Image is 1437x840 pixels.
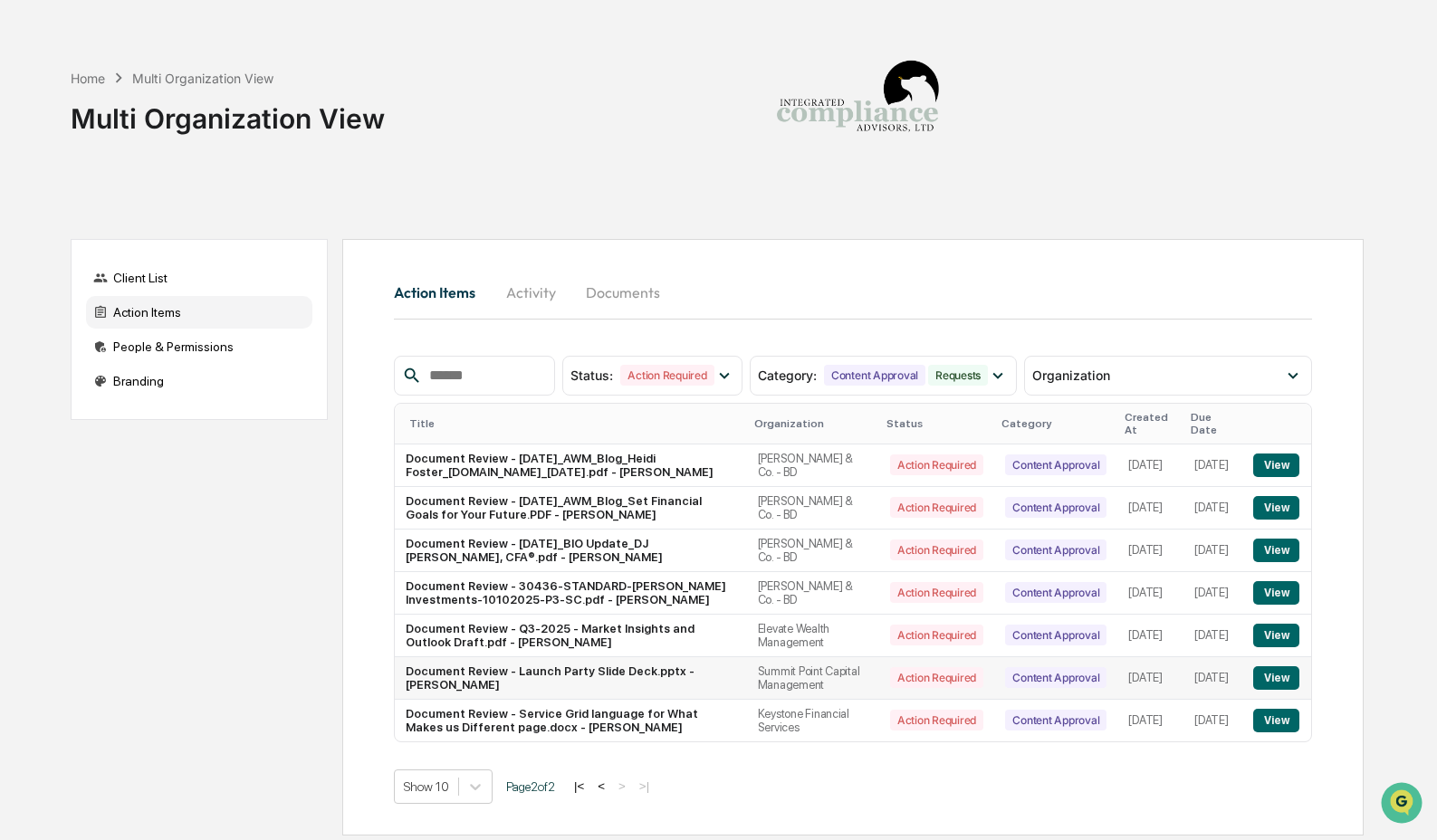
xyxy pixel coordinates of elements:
[613,778,631,794] button: >
[592,778,610,794] button: <
[71,88,385,135] div: Multi Organization View
[1183,657,1242,700] td: [DATE]
[490,271,571,314] button: Activity
[18,38,330,67] p: How can we help?
[1183,615,1242,657] td: [DATE]
[18,230,33,244] div: 🖐️
[1183,572,1242,615] td: [DATE]
[1253,496,1299,520] button: View
[747,444,879,487] td: [PERSON_NAME] & Co. - BD
[180,307,219,320] span: Pylon
[1253,624,1299,647] button: View
[1253,539,1299,562] button: View
[1117,615,1183,657] td: [DATE]
[767,14,948,196] img: Integrated Compliance Advisors
[86,262,312,294] div: Client List
[1191,411,1235,436] div: Due Date
[395,657,747,700] td: Document Review - Launch Party Slide Deck.pptx - [PERSON_NAME]
[1253,581,1299,605] button: View
[36,262,114,281] span: Data Lookup
[569,778,589,794] button: |<
[634,778,655,794] button: >|
[1005,667,1106,688] div: Content Approval
[1005,625,1106,645] div: Content Approval
[747,487,879,530] td: [PERSON_NAME] & Co. - BD
[747,530,879,572] td: [PERSON_NAME] & Co. - BD
[86,296,312,329] div: Action Items
[11,255,121,288] a: 🔎Data Lookup
[1253,666,1299,690] button: View
[308,144,330,166] button: Start new chat
[890,454,983,475] div: Action Required
[149,228,225,246] span: Attestations
[128,306,219,320] a: Powered byPylon
[394,271,490,314] button: Action Items
[1032,367,1110,383] span: Organization
[1005,710,1106,730] div: Content Approval
[1005,582,1106,603] div: Content Approval
[62,157,229,171] div: We're available if you need us!
[124,221,232,253] a: 🗄️Attestations
[890,582,983,603] div: Action Required
[886,417,987,430] div: Status
[1253,453,1299,477] button: View
[890,625,983,645] div: Action Required
[395,700,747,741] td: Document Review - Service Grid language for What Makes us Different page.docx - [PERSON_NAME]
[747,615,879,657] td: Elevate Wealth Management
[758,367,817,383] span: Category :
[395,444,747,487] td: Document Review - [DATE]_AWM_Blog_Heidi Foster_[DOMAIN_NAME]_[DATE].pdf - [PERSON_NAME]
[890,539,983,560] div: Action Required
[1117,530,1183,572] td: [DATE]
[890,710,983,730] div: Action Required
[1379,780,1428,829] iframe: Open customer support
[1117,444,1183,487] td: [DATE]
[132,71,273,86] div: Multi Organization View
[747,657,879,700] td: Summit Point Capital Management
[928,365,988,386] div: Requests
[395,572,747,615] td: Document Review - 30436-STANDARD-[PERSON_NAME] Investments-10102025-P3-SC.pdf - [PERSON_NAME]
[18,264,33,279] div: 🔎
[1183,530,1242,572] td: [DATE]
[747,700,879,741] td: Keystone Financial Services
[1005,454,1106,475] div: Content Approval
[18,138,51,171] img: 1746055101610-c473b297-6a78-478c-a979-82029cc54cd1
[71,71,105,86] div: Home
[1117,572,1183,615] td: [DATE]
[824,365,925,386] div: Content Approval
[1001,417,1110,430] div: Category
[86,330,312,363] div: People & Permissions
[1117,657,1183,700] td: [DATE]
[1117,487,1183,530] td: [DATE]
[394,271,1311,314] div: activity tabs
[754,417,872,430] div: Organization
[1005,497,1106,518] div: Content Approval
[395,530,747,572] td: Document Review - [DATE]_BIO Update_DJ [PERSON_NAME], CFA®.pdf - [PERSON_NAME]
[570,367,613,383] span: Status :
[890,667,983,688] div: Action Required
[1183,444,1242,487] td: [DATE]
[86,365,312,397] div: Branding
[506,779,555,794] span: Page 2 of 2
[1183,700,1242,741] td: [DATE]
[1005,539,1106,560] div: Content Approval
[409,417,740,430] div: Title
[747,572,879,615] td: [PERSON_NAME] & Co. - BD
[1117,700,1183,741] td: [DATE]
[571,271,675,314] button: Documents
[620,365,714,386] div: Action Required
[1253,709,1299,732] button: View
[395,615,747,657] td: Document Review - Q3-2025 - Market Insights and Outlook Draft.pdf - [PERSON_NAME]
[131,230,146,244] div: 🗄️
[11,221,124,253] a: 🖐️Preclearance
[36,228,117,246] span: Preclearance
[890,497,983,518] div: Action Required
[395,487,747,530] td: Document Review - [DATE]_AWM_Blog_Set Financial Goals for Your Future.PDF - [PERSON_NAME]
[1125,411,1176,436] div: Created At
[1183,487,1242,530] td: [DATE]
[62,138,297,157] div: Start new chat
